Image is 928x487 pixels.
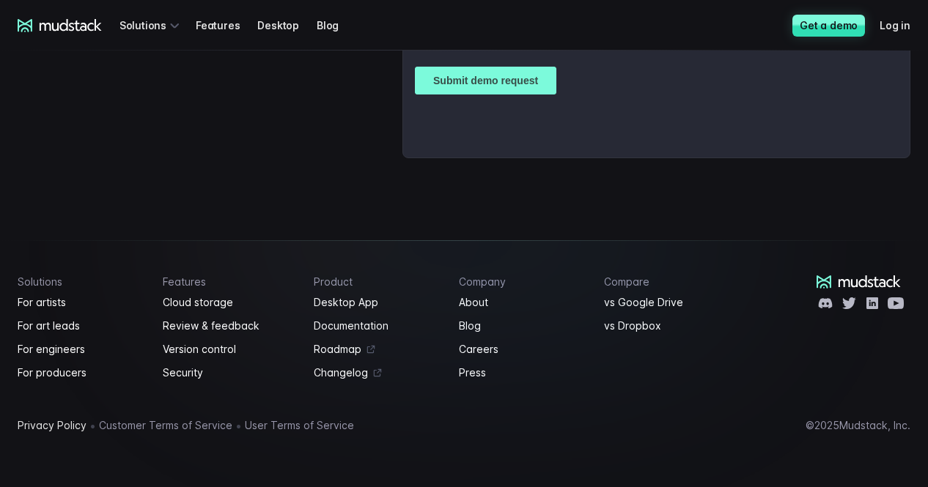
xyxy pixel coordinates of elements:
[4,266,13,275] input: Work with outsourced artists?
[314,317,441,335] a: Documentation
[314,341,441,358] a: Roadmap
[163,364,295,382] a: Security
[18,364,145,382] a: For producers
[196,12,257,39] a: Features
[163,317,295,335] a: Review & feedback
[604,275,732,288] h4: Compare
[459,275,586,288] h4: Company
[817,275,901,289] a: mudstack logo
[99,417,232,434] a: Customer Terms of Service
[119,12,184,39] div: Solutions
[459,364,586,382] a: Press
[18,19,102,32] a: mudstack logo
[314,364,441,382] a: Changelog
[792,15,865,37] a: Get a demo
[245,417,354,434] a: User Terms of Service
[317,12,356,39] a: Blog
[242,61,282,73] span: Job title
[17,265,171,278] span: Work with outsourced artists?
[242,1,297,13] span: Last name
[235,418,242,433] span: •
[18,317,145,335] a: For art leads
[18,294,145,311] a: For artists
[18,417,86,434] a: Privacy Policy
[806,420,910,431] div: © 2025 Mudstack, Inc.
[163,294,295,311] a: Cloud storage
[242,121,310,133] span: Art team size
[163,275,295,288] h4: Features
[314,294,441,311] a: Desktop App
[880,12,928,39] a: Log in
[89,418,96,433] span: •
[459,341,586,358] a: Careers
[257,12,317,39] a: Desktop
[604,294,732,311] a: vs Google Drive
[459,294,586,311] a: About
[163,341,295,358] a: Version control
[18,341,145,358] a: For engineers
[314,275,441,288] h4: Product
[18,275,145,288] h4: Solutions
[459,317,586,335] a: Blog
[604,317,732,335] a: vs Dropbox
